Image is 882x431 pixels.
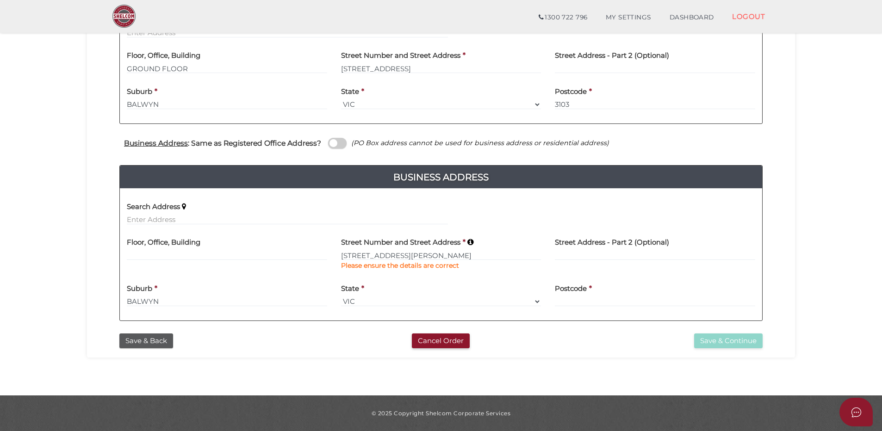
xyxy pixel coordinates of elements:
h4: Postcode [555,88,587,96]
button: Save & Continue [694,333,763,349]
input: Postcode must be exactly 4 digits [555,296,755,307]
button: Save & Back [119,333,173,349]
h4: State [341,285,359,293]
i: Keep typing in your address(including suburb) until it appears [182,203,186,210]
div: © 2025 Copyright Shelcom Corporate Services [94,409,788,417]
input: Enter Address [127,215,448,225]
a: LOGOUT [723,7,774,26]
h4: Search Address [127,203,180,211]
i: Keep typing in your address(including suburb) until it appears [467,239,473,246]
input: Postcode must be exactly 4 digits [555,99,755,110]
h4: Street Number and Street Address [341,239,460,246]
h4: Street Number and Street Address [341,52,460,60]
a: DASHBOARD [660,8,723,27]
input: Enter Address [341,63,541,74]
b: Please ensure the details are correct [341,261,459,270]
button: Cancel Order [412,333,470,349]
h4: Suburb [127,88,152,96]
h4: Street Address - Part 2 (Optional) [555,52,669,60]
h4: State [341,88,359,96]
u: Business Address [124,139,188,148]
a: 1300 722 796 [529,8,596,27]
h4: Suburb [127,285,152,293]
i: (PO Box address cannot be used for business address or residential address) [351,139,609,147]
button: Open asap [839,398,873,426]
h4: : Same as Registered Office Address? [124,139,321,147]
h4: Floor, Office, Building [127,239,200,246]
a: MY SETTINGS [596,8,660,27]
input: Enter Address [341,250,541,260]
h4: Street Address - Part 2 (Optional) [555,239,669,246]
h4: Floor, Office, Building [127,52,200,60]
h4: Postcode [555,285,587,293]
h4: Business Address [120,170,762,185]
